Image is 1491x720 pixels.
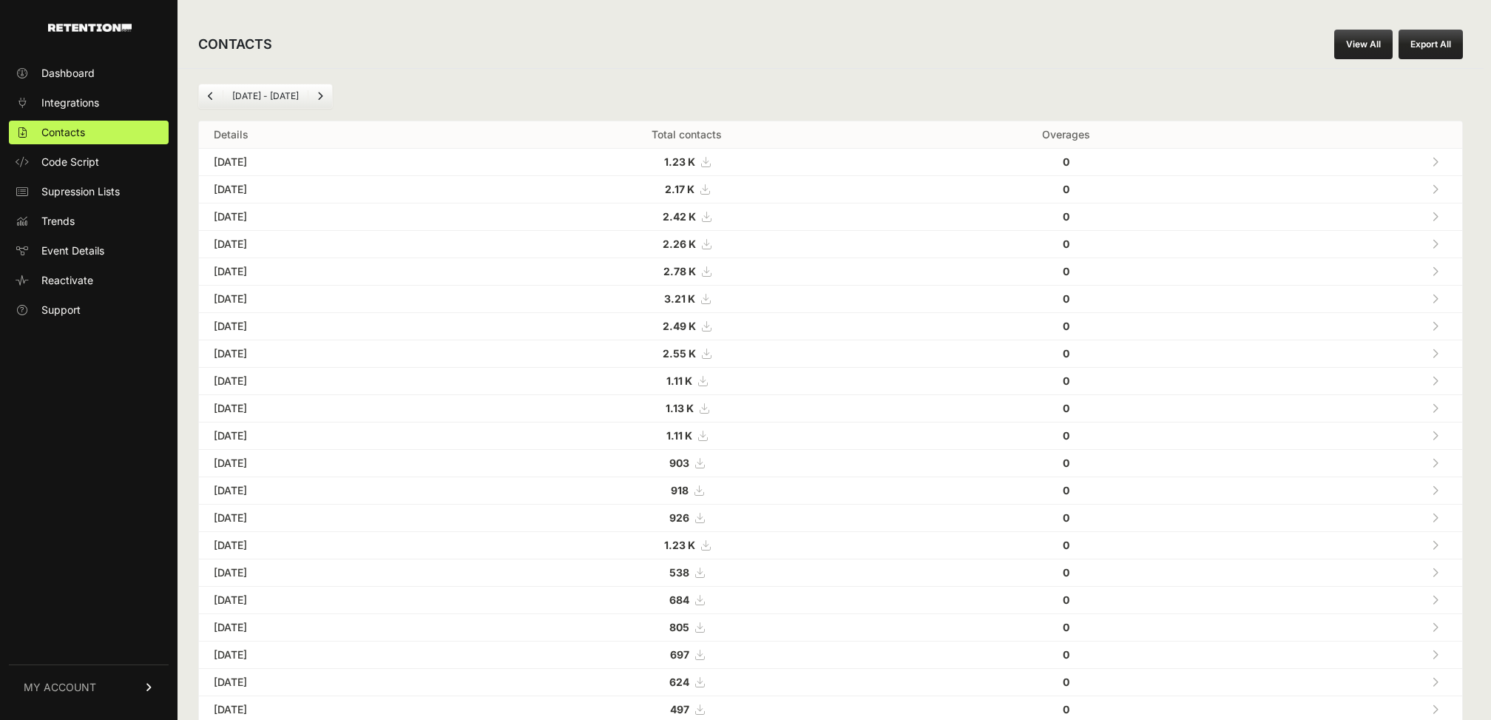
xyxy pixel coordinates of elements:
strong: 0 [1063,703,1069,716]
a: Supression Lists [9,180,169,203]
strong: 0 [1063,676,1069,688]
strong: 0 [1063,210,1069,223]
strong: 1.11 K [666,374,692,387]
td: [DATE] [199,149,473,176]
a: 1.11 K [666,374,707,387]
td: [DATE] [199,286,473,313]
strong: 1.23 K [664,155,695,168]
strong: 805 [669,621,689,633]
strong: 926 [669,511,689,524]
a: Dashboard [9,61,169,85]
td: [DATE] [199,559,473,587]
strong: 0 [1063,511,1069,524]
strong: 2.78 K [663,265,696,277]
strong: 2.26 K [663,238,696,250]
strong: 0 [1063,648,1069,661]
td: [DATE] [199,532,473,559]
a: 2.17 K [665,183,709,195]
a: 903 [669,457,704,469]
td: [DATE] [199,313,473,340]
strong: 918 [671,484,689,497]
a: 2.78 K [663,265,711,277]
td: [DATE] [199,368,473,395]
strong: 0 [1063,593,1069,606]
strong: 0 [1063,292,1069,305]
td: [DATE] [199,203,473,231]
a: 2.49 K [663,320,711,332]
strong: 1.23 K [664,539,695,551]
img: Retention.com [48,24,132,32]
strong: 0 [1063,484,1069,497]
td: [DATE] [199,642,473,669]
a: 1.23 K [664,155,710,168]
strong: 684 [669,593,689,606]
span: Trends [41,214,75,229]
a: Trends [9,209,169,233]
span: MY ACCOUNT [24,680,96,695]
a: 684 [669,593,704,606]
a: 497 [670,703,704,716]
span: Dashboard [41,66,95,81]
span: Event Details [41,243,104,258]
a: 2.55 K [663,347,711,360]
strong: 697 [670,648,689,661]
strong: 624 [669,676,689,688]
a: 697 [670,648,704,661]
strong: 2.42 K [663,210,696,223]
td: [DATE] [199,669,473,696]
a: Previous [199,84,223,108]
a: 2.42 K [663,210,711,223]
td: [DATE] [199,423,473,450]
td: [DATE] [199,614,473,642]
a: 926 [669,511,704,524]
a: 2.26 K [663,238,711,250]
strong: 0 [1063,183,1069,195]
strong: 0 [1063,429,1069,442]
strong: 0 [1063,320,1069,332]
a: 1.11 K [666,429,707,442]
td: [DATE] [199,258,473,286]
strong: 2.17 K [665,183,694,195]
strong: 497 [670,703,689,716]
span: Code Script [41,155,99,169]
td: [DATE] [199,340,473,368]
a: Event Details [9,239,169,263]
strong: 0 [1063,402,1069,414]
strong: 0 [1063,539,1069,551]
strong: 0 [1063,155,1069,168]
a: 1.23 K [664,539,710,551]
th: Details [199,121,473,149]
strong: 0 [1063,238,1069,250]
strong: 3.21 K [664,292,695,305]
strong: 2.49 K [663,320,696,332]
a: Contacts [9,121,169,144]
strong: 0 [1063,621,1069,633]
a: 624 [669,676,704,688]
a: Code Script [9,150,169,174]
strong: 1.11 K [666,429,692,442]
a: 1.13 K [666,402,709,414]
a: 3.21 K [664,292,710,305]
a: Next [308,84,332,108]
span: Reactivate [41,273,93,288]
th: Overages [900,121,1231,149]
span: Support [41,303,81,317]
td: [DATE] [199,176,473,203]
strong: 2.55 K [663,347,696,360]
a: 918 [671,484,703,497]
a: Support [9,298,169,322]
strong: 1.13 K [666,402,694,414]
a: MY ACCOUNT [9,665,169,710]
td: [DATE] [199,450,473,477]
a: 805 [669,621,704,633]
th: Total contacts [473,121,899,149]
a: View All [1334,30,1393,59]
strong: 0 [1063,374,1069,387]
a: Integrations [9,91,169,115]
h2: CONTACTS [198,34,272,55]
td: [DATE] [199,505,473,532]
span: Contacts [41,125,85,140]
td: [DATE] [199,477,473,505]
a: 538 [669,566,704,579]
strong: 0 [1063,566,1069,579]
